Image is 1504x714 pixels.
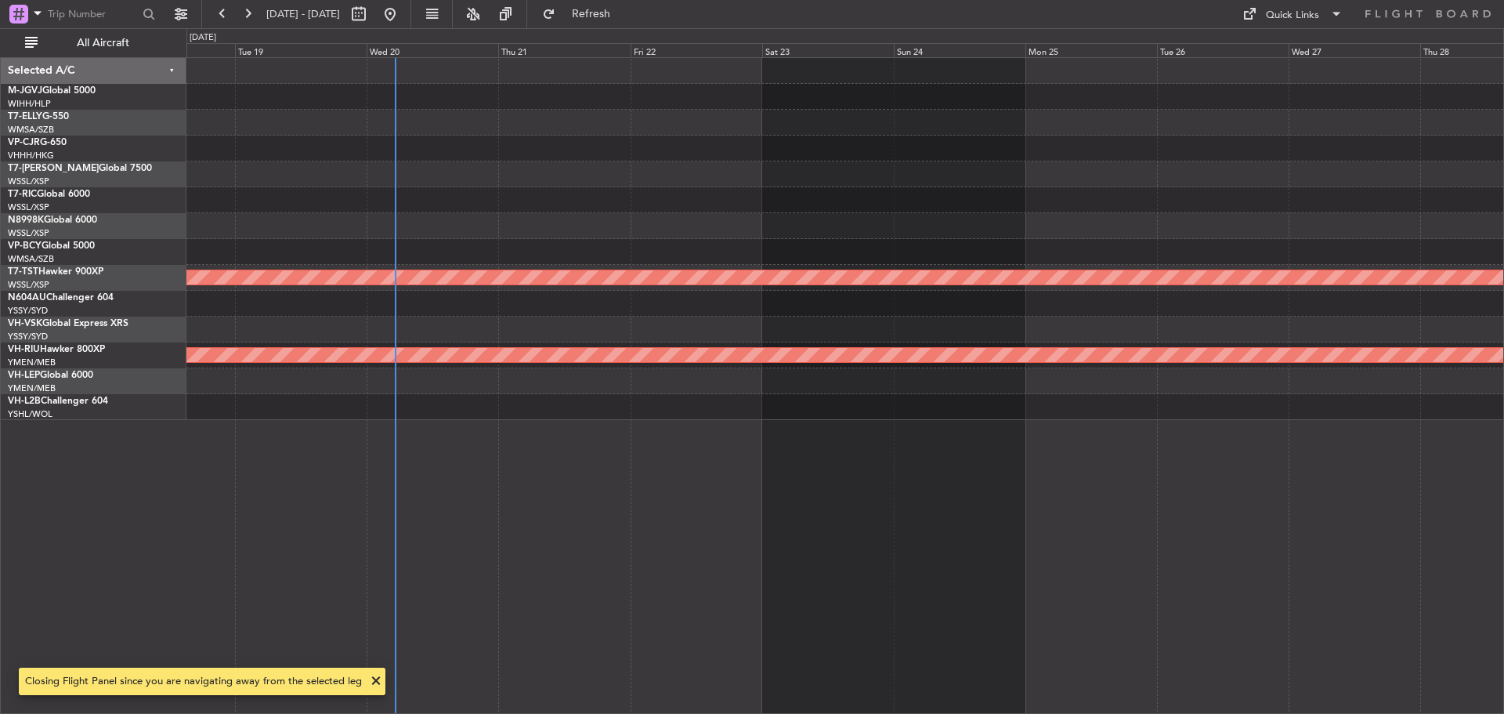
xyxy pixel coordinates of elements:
span: N8998K [8,216,44,225]
a: N8998KGlobal 6000 [8,216,97,225]
span: VH-L2B [8,397,41,406]
a: YSHL/WOL [8,408,52,420]
div: Tue 26 [1157,43,1289,57]
div: Thu 21 [498,43,630,57]
a: WSSL/XSP [8,279,49,291]
a: T7-RICGlobal 6000 [8,190,90,199]
a: WSSL/XSP [8,201,49,213]
a: YMEN/MEB [8,382,56,394]
a: WIHH/HLP [8,98,51,110]
a: VP-BCYGlobal 5000 [8,241,95,251]
div: [DATE] [190,31,216,45]
a: VH-VSKGlobal Express XRS [8,319,128,328]
a: VH-RIUHawker 800XP [8,345,105,354]
div: Wed 27 [1289,43,1420,57]
a: VHHH/HKG [8,150,54,161]
span: VH-LEP [8,371,40,380]
button: Refresh [535,2,629,27]
span: M-JGVJ [8,86,42,96]
span: T7-TST [8,267,38,277]
span: All Aircraft [41,38,165,49]
div: Tue 19 [235,43,367,57]
span: T7-ELLY [8,112,42,121]
div: Sun 24 [894,43,1025,57]
a: T7-TSTHawker 900XP [8,267,103,277]
a: VH-LEPGlobal 6000 [8,371,93,380]
span: VP-CJR [8,138,40,147]
a: YSSY/SYD [8,305,48,317]
a: WMSA/SZB [8,253,54,265]
a: VH-L2BChallenger 604 [8,397,108,406]
a: VP-CJRG-650 [8,138,67,147]
div: Fri 22 [631,43,762,57]
div: Mon 25 [1025,43,1157,57]
span: T7-RIC [8,190,37,199]
a: WSSL/XSP [8,176,49,187]
a: M-JGVJGlobal 5000 [8,86,96,96]
span: VH-RIU [8,345,40,354]
div: Sat 23 [762,43,894,57]
a: WMSA/SZB [8,124,54,136]
span: T7-[PERSON_NAME] [8,164,99,173]
span: Refresh [559,9,624,20]
a: YSSY/SYD [8,331,48,343]
span: N604AU [8,293,46,303]
div: Closing Flight Panel since you are navigating away from the selected leg [25,674,362,690]
a: YMEN/MEB [8,357,56,368]
button: All Aircraft [17,31,170,56]
input: Trip Number [48,2,138,26]
div: Wed 20 [367,43,498,57]
span: VH-VSK [8,319,42,328]
button: Quick Links [1235,2,1350,27]
div: Quick Links [1266,8,1319,24]
a: WSSL/XSP [8,227,49,239]
a: T7-[PERSON_NAME]Global 7500 [8,164,152,173]
a: N604AUChallenger 604 [8,293,114,303]
span: VP-BCY [8,241,42,251]
span: [DATE] - [DATE] [266,7,340,21]
a: T7-ELLYG-550 [8,112,69,121]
